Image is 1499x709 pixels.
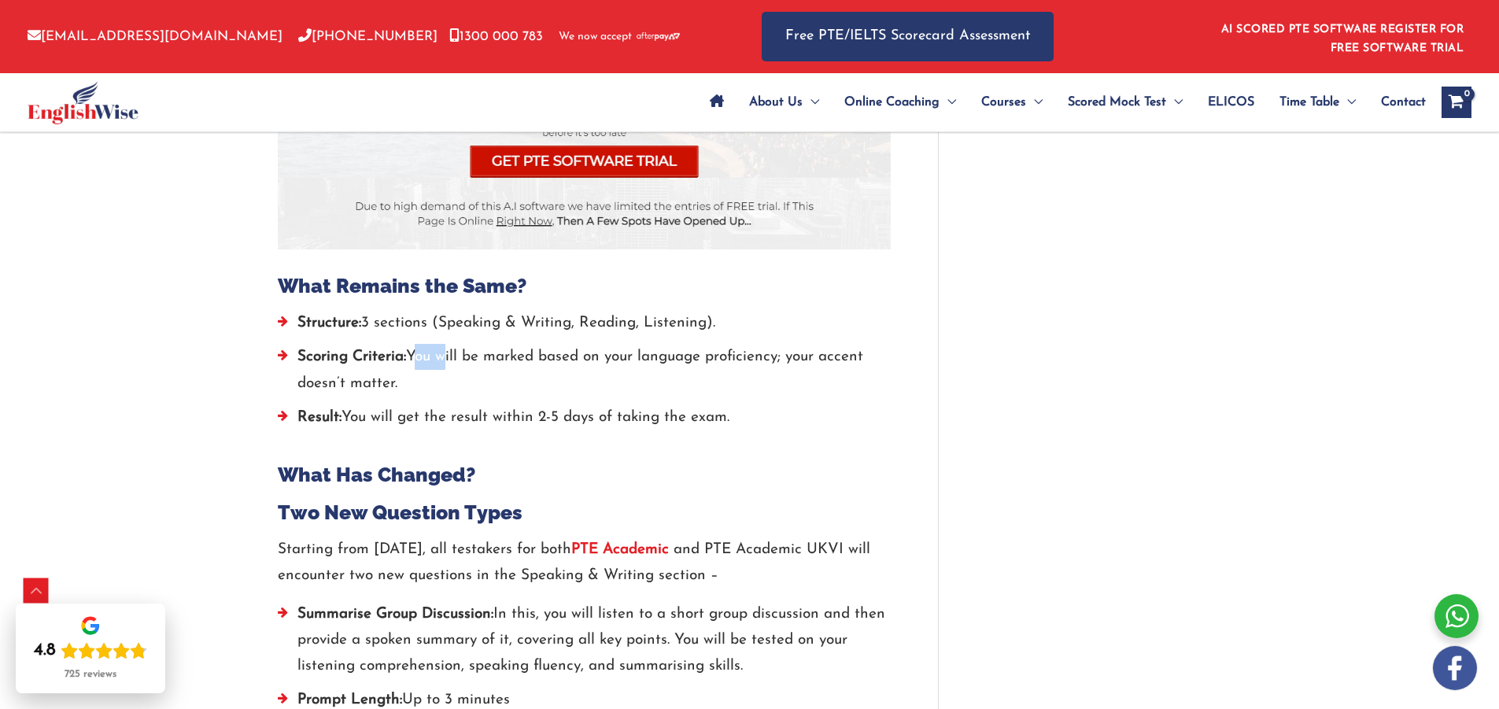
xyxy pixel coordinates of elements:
[1368,75,1426,130] a: Contact
[298,30,438,43] a: [PHONE_NUMBER]
[1195,75,1267,130] a: ELICOS
[278,537,891,589] p: Starting from [DATE], all testakers for both and PTE Academic UKVI will encounter two new questio...
[571,542,669,557] strong: PTE Academic
[1026,75,1043,130] span: Menu Toggle
[1221,24,1464,54] a: AI SCORED PTE SOFTWARE REGISTER FOR FREE SOFTWARE TRIAL
[844,75,940,130] span: Online Coaching
[1442,87,1471,118] a: View Shopping Cart, empty
[1166,75,1183,130] span: Menu Toggle
[1433,646,1477,690] img: white-facebook.png
[1068,75,1166,130] span: Scored Mock Test
[803,75,819,130] span: Menu Toggle
[981,75,1026,130] span: Courses
[65,668,116,681] div: 725 reviews
[297,410,342,425] strong: Result:
[28,81,138,124] img: cropped-ew-logo
[297,692,402,707] strong: Prompt Length:
[1339,75,1356,130] span: Menu Toggle
[278,601,891,688] li: In this, you will listen to a short group discussion and then provide a spoken summary of it, cov...
[559,29,632,45] span: We now accept
[940,75,956,130] span: Menu Toggle
[697,75,1426,130] nav: Site Navigation: Main Menu
[278,404,891,438] li: You will get the result within 2-5 days of taking the exam.
[34,640,56,662] div: 4.8
[1279,75,1339,130] span: Time Table
[278,273,891,299] h2: What Remains the Same?
[297,349,406,364] strong: Scoring Criteria:
[278,462,891,488] h2: What Has Changed?
[278,310,891,344] li: 3 sections (Speaking & Writing, Reading, Listening).
[571,542,674,557] a: PTE Academic
[762,12,1054,61] a: Free PTE/IELTS Scorecard Assessment
[1055,75,1195,130] a: Scored Mock TestMenu Toggle
[297,316,361,330] strong: Structure:
[969,75,1055,130] a: CoursesMenu Toggle
[297,607,493,622] strong: Summarise Group Discussion:
[449,30,543,43] a: 1300 000 783
[278,344,891,404] li: You will be marked based on your language proficiency; your accent doesn’t matter.
[1381,75,1426,130] span: Contact
[1212,11,1471,62] aside: Header Widget 1
[278,500,891,526] h2: Two New Question Types
[1208,75,1254,130] span: ELICOS
[28,30,282,43] a: [EMAIL_ADDRESS][DOMAIN_NAME]
[34,640,147,662] div: Rating: 4.8 out of 5
[737,75,832,130] a: About UsMenu Toggle
[832,75,969,130] a: Online CoachingMenu Toggle
[637,32,680,41] img: Afterpay-Logo
[1267,75,1368,130] a: Time TableMenu Toggle
[749,75,803,130] span: About Us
